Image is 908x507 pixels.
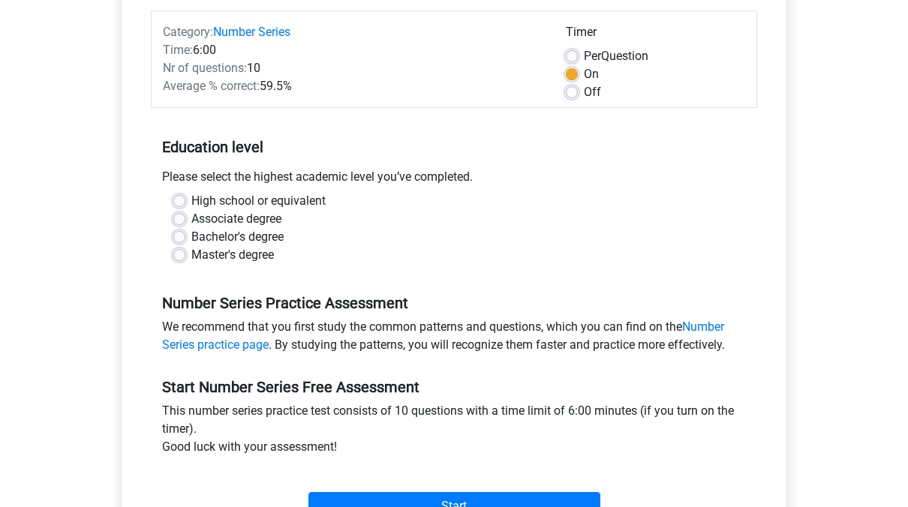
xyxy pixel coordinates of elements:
div: Please select the highest academic level you’ve completed. [151,168,757,192]
label: On [584,65,599,83]
span: Time: [163,43,193,57]
div: This number series practice test consists of 10 questions with a time limit of 6:00 minutes (if y... [151,402,757,462]
div: 6:00 [152,41,555,59]
label: Off [584,83,601,101]
span: Nr of questions: [163,61,247,75]
h5: Number Series Practice Assessment [162,294,746,312]
h5: Start Number Series Free Assessment [162,378,746,396]
label: Bachelor's degree [191,228,284,246]
span: Category: [163,25,213,39]
div: We recommend that you first study the common patterns and questions, which you can find on the . ... [151,318,757,360]
span: Average % correct: [163,79,260,93]
label: Question [584,47,648,65]
span: Per [584,49,601,63]
div: 10 [152,59,555,77]
label: Master's degree [191,246,274,264]
label: Associate degree [191,210,281,228]
h5: Education level [162,132,746,162]
div: Timer [566,23,745,47]
div: 59.5% [152,77,555,95]
label: High school or equivalent [191,192,326,210]
a: Number Series [213,25,290,39]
